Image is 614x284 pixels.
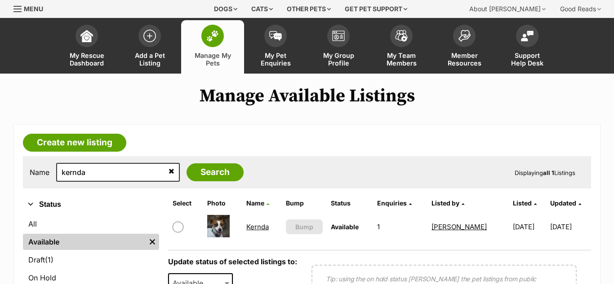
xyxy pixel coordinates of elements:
[45,254,53,265] span: (1)
[269,31,282,41] img: pet-enquiries-icon-7e3ad2cf08bfb03b45e93fb7055b45f3efa6380592205ae92323e6603595dc1f.svg
[550,199,581,207] a: Updated
[286,219,323,234] button: Bump
[246,199,269,207] a: Name
[515,169,575,176] span: Displaying Listings
[543,169,554,176] strong: all 1
[67,52,107,67] span: My Rescue Dashboard
[146,234,159,250] a: Remove filter
[327,196,372,210] th: Status
[432,199,464,207] a: Listed by
[192,52,233,67] span: Manage My Pets
[295,222,313,232] span: Bump
[23,216,159,232] a: All
[432,199,459,207] span: Listed by
[307,20,370,74] a: My Group Profile
[458,30,471,42] img: member-resources-icon-8e73f808a243e03378d46382f2149f9095a855e16c252ad45f914b54edf8863c.svg
[255,52,296,67] span: My Pet Enquiries
[370,20,433,74] a: My Team Members
[374,211,427,242] td: 1
[181,20,244,74] a: Manage My Pets
[187,163,244,181] input: Search
[282,196,326,210] th: Bump
[444,52,485,67] span: Member Resources
[244,20,307,74] a: My Pet Enquiries
[331,223,359,231] span: Available
[433,20,496,74] a: Member Resources
[246,199,264,207] span: Name
[23,234,146,250] a: Available
[118,20,181,74] a: Add a Pet Listing
[377,199,412,207] a: Enquiries
[550,211,590,242] td: [DATE]
[246,223,269,231] a: Kernda
[513,199,532,207] span: Listed
[509,211,549,242] td: [DATE]
[432,223,487,231] a: [PERSON_NAME]
[30,168,49,176] label: Name
[496,20,559,74] a: Support Help Desk
[381,52,422,67] span: My Team Members
[204,196,242,210] th: Photo
[23,199,159,210] button: Status
[24,5,43,13] span: Menu
[513,199,537,207] a: Listed
[395,30,408,42] img: team-members-icon-5396bd8760b3fe7c0b43da4ab00e1e3bb1a5d9ba89233759b79545d2d3fc5d0d.svg
[377,199,407,207] span: translation missing: en.admin.listings.index.attributes.enquiries
[129,52,170,67] span: Add a Pet Listing
[550,199,576,207] span: Updated
[23,252,159,268] a: Draft
[168,257,297,266] label: Update status of selected listings to:
[169,196,203,210] th: Select
[23,134,126,152] a: Create new listing
[332,31,345,41] img: group-profile-icon-3fa3cf56718a62981997c0bc7e787c4b2cf8bcc04b72c1350f741eb67cf2f40e.svg
[318,52,359,67] span: My Group Profile
[507,52,547,67] span: Support Help Desk
[80,30,93,42] img: dashboard-icon-eb2f2d2d3e046f16d808141f083e7271f6b2e854fb5c12c21221c1fb7104beca.svg
[143,30,156,42] img: add-pet-listing-icon-0afa8454b4691262ce3f59096e99ab1cd57d4a30225e0717b998d2c9b9846f56.svg
[206,30,219,42] img: manage-my-pets-icon-02211641906a0b7f246fdf0571729dbe1e7629f14944591b6c1af311fb30b64b.svg
[521,31,534,41] img: help-desk-icon-fdf02630f3aa405de69fd3d07c3f3aa587a6932b1a1747fa1d2bba05be0121f9.svg
[55,20,118,74] a: My Rescue Dashboard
